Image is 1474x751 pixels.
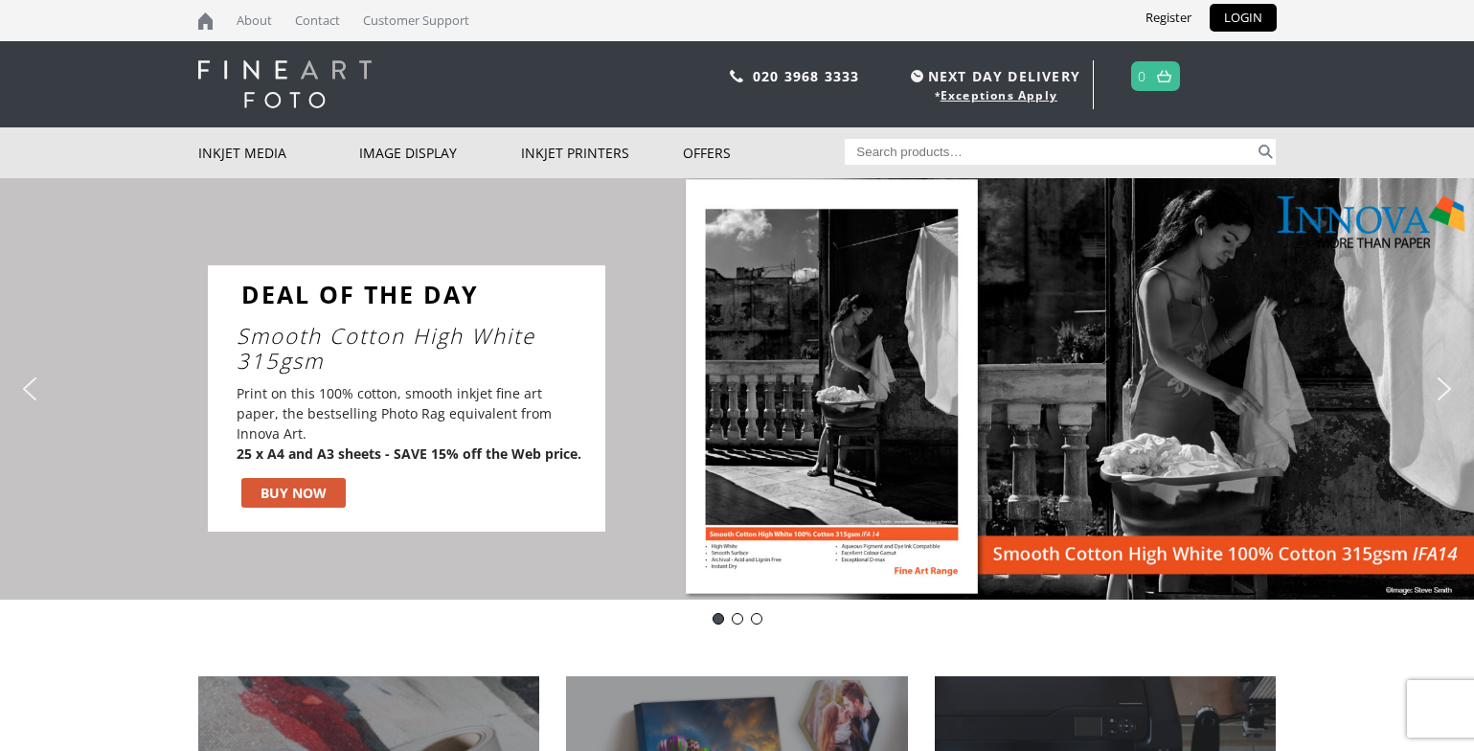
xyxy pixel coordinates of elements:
img: basket.svg [1157,70,1171,82]
a: 020 3968 3333 [753,67,860,85]
b: 25 x A4 and A3 sheets - SAVE 15% off the Web price. [237,444,581,463]
span: NEXT DAY DELIVERY [906,65,1080,87]
a: DEAL OF THE DAY [237,275,484,313]
input: Search products… [845,139,1255,165]
a: Inkjet Printers [521,127,683,178]
div: BUY NOW [261,483,327,503]
img: time.svg [911,70,923,82]
p: Print on this 100% cotton, smooth inkjet fine art paper, the bestselling Photo Rag equivalent fro... [237,383,581,464]
img: previous arrow [14,374,45,404]
a: Offers [683,127,845,178]
a: Image Display [359,127,521,178]
div: pinch book [751,613,762,625]
a: BUY NOW [241,478,346,508]
a: 0 [1138,62,1146,90]
a: Smooth Cotton High White 315gsm [237,323,596,374]
img: logo-white.svg [198,60,372,108]
a: Exceptions Apply [941,87,1057,103]
div: DEAL OF THE DAYSmooth Cotton High White 315gsmPrint on this 100% cotton, smooth inkjet fine art p... [208,265,605,532]
a: Inkjet Media [198,127,360,178]
div: Choose slide to display. [709,609,766,628]
img: next arrow [1429,374,1460,404]
a: LOGIN [1210,4,1277,32]
div: Innova-general [732,613,743,625]
img: phone.svg [730,70,743,82]
div: DOTD - Innova Smooth Cotton High White - IFA14 [713,613,724,625]
button: Search [1255,139,1277,165]
a: Register [1131,4,1206,32]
